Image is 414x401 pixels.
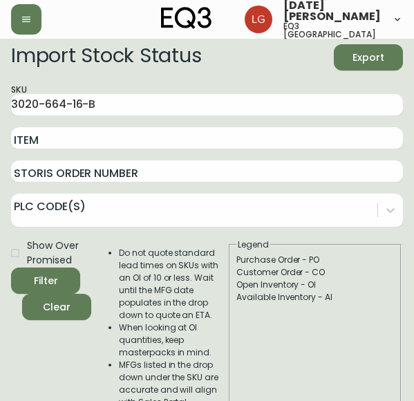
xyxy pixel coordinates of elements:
[236,279,394,291] div: Open Inventory - OI
[11,44,201,71] h2: Import Stock Status
[236,254,394,266] div: Purchase Order - PO
[236,266,394,279] div: Customer Order - CO
[236,239,270,251] legend: Legend
[11,268,80,294] button: Filter
[245,6,272,33] img: 2638f148bab13be18035375ceda1d187
[334,44,403,71] button: Export
[345,49,392,66] span: Export
[27,239,80,268] span: Show Over Promised
[283,22,381,39] h5: eq3 [GEOGRAPHIC_DATA]
[236,291,394,304] div: Available Inventory - AI
[119,321,227,359] li: When looking at OI quantities, keep masterpacks in mind.
[161,7,212,29] img: logo
[33,299,80,316] span: Clear
[22,294,91,320] button: Clear
[119,247,227,321] li: Do not quote standard lead times on SKUs with an OI of 10 or less. Wait until the MFG date popula...
[34,272,58,290] div: Filter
